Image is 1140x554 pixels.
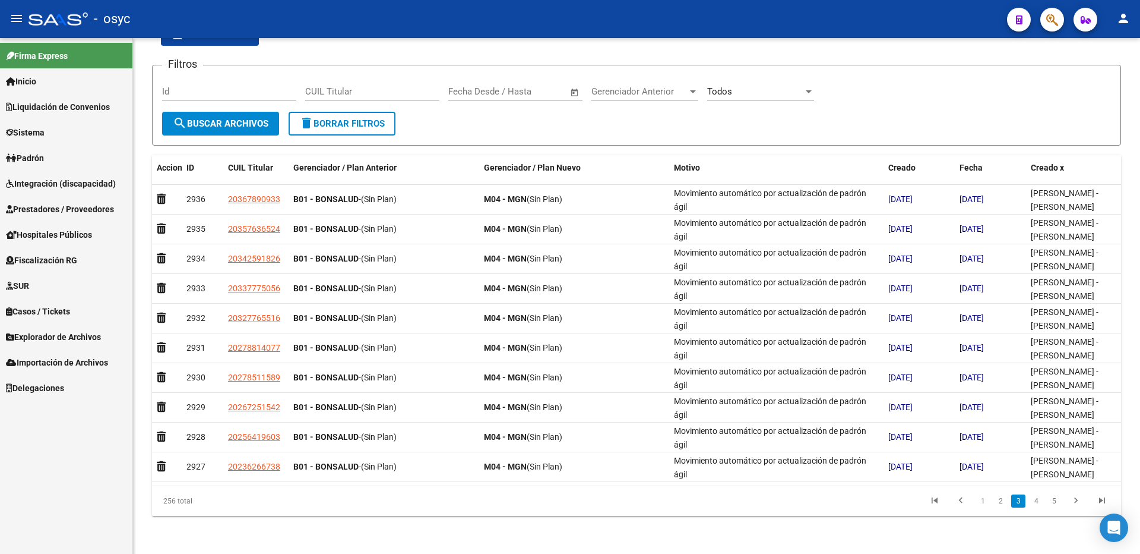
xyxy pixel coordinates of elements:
span: (Sin Plan) [527,432,562,442]
span: [DATE] [959,432,984,442]
datatable-header-cell: Motivo [669,155,883,194]
datatable-header-cell: Gerenciador / Plan Nuevo [479,155,670,194]
span: (Sin Plan) [527,373,562,382]
span: [PERSON_NAME] - [PERSON_NAME][EMAIL_ADDRESS][PERSON_NAME][DOMAIN_NAME] [1031,337,1099,401]
strong: M04 - MGN [484,224,527,234]
span: (Sin Plan) [361,462,397,471]
span: [PERSON_NAME] - [PERSON_NAME][EMAIL_ADDRESS][PERSON_NAME][DOMAIN_NAME] [1031,367,1099,430]
span: - [293,224,397,234]
li: page 2 [992,491,1009,511]
div: 256 total [152,486,344,516]
span: 20367890933 [228,194,280,204]
span: 2928 [186,432,205,442]
span: 20278814077 [228,343,280,352]
span: 2929 [186,402,205,412]
span: Casos / Tickets [6,305,70,318]
mat-icon: person [1116,11,1130,26]
span: 20337775056 [228,284,280,293]
span: [DATE] [888,254,913,263]
span: [DATE] [888,402,913,412]
span: - [293,402,397,412]
span: SUR [6,279,29,292]
strong: M04 - MGN [484,373,527,382]
span: [DATE] [959,373,984,382]
li: page 1 [974,491,992,511]
span: 20256419603 [228,432,280,442]
datatable-header-cell: Accion [152,155,182,194]
datatable-header-cell: CUIL Titular [223,155,289,194]
span: Buscar Archivos [173,118,268,129]
span: Liquidación de Convenios [6,100,110,114]
strong: B01 - BONSALUD [293,402,359,412]
span: Motivo [674,163,700,172]
span: (Sin Plan) [527,462,562,471]
span: (Sin Plan) [527,402,562,412]
span: [DATE] [959,224,984,234]
mat-icon: menu [9,11,24,26]
span: (Sin Plan) [527,313,562,323]
span: CUIL Titular [228,163,273,172]
span: [PERSON_NAME] - [PERSON_NAME][EMAIL_ADDRESS][PERSON_NAME][DOMAIN_NAME] [1031,188,1099,252]
span: - [293,284,397,293]
span: [PERSON_NAME] - [PERSON_NAME][EMAIL_ADDRESS][PERSON_NAME][DOMAIN_NAME] [1031,426,1099,490]
span: (Sin Plan) [527,194,562,204]
span: - [293,432,397,442]
span: (Sin Plan) [361,373,397,382]
span: Gerenciador / Plan Anterior [293,163,397,172]
span: [DATE] [888,313,913,323]
span: [DATE] [888,373,913,382]
span: [DATE] [959,402,984,412]
span: Fecha [959,163,983,172]
span: 2932 [186,313,205,323]
span: [DATE] [959,462,984,471]
span: Explorador de Archivos [6,330,101,344]
span: (Sin Plan) [361,402,397,412]
span: Movimiento automático por actualización de padrón ágil [674,248,866,271]
span: 20278511589 [228,373,280,382]
span: 2936 [186,194,205,204]
span: (Sin Plan) [361,224,397,234]
span: [PERSON_NAME] - [PERSON_NAME][EMAIL_ADDRESS][PERSON_NAME][DOMAIN_NAME] [1031,218,1099,282]
span: [DATE] [888,284,913,293]
span: (Sin Plan) [361,313,397,323]
span: 20342591826 [228,254,280,263]
span: Todos [707,86,732,97]
a: go to next page [1065,495,1087,508]
span: 2927 [186,462,205,471]
span: Movimiento automático por actualización de padrón ágil [674,337,866,360]
strong: B01 - BONSALUD [293,373,359,382]
span: Importación de Archivos [6,356,108,369]
span: (Sin Plan) [361,284,397,293]
strong: B01 - BONSALUD [293,254,359,263]
span: Movimiento automático por actualización de padrón ágil [674,396,866,420]
span: Delegaciones [6,382,64,395]
span: Borrar Filtros [299,118,385,129]
span: Padrón [6,152,44,165]
a: go to first page [923,495,946,508]
span: - [293,373,397,382]
strong: M04 - MGN [484,254,527,263]
span: (Sin Plan) [527,224,562,234]
span: (Sin Plan) [361,343,397,352]
span: Gerenciador Anterior [591,86,688,97]
strong: M04 - MGN [484,343,527,352]
span: Firma Express [6,49,68,62]
input: Fecha fin [507,86,565,97]
span: Integración (discapacidad) [6,177,116,190]
span: - [293,254,397,263]
datatable-header-cell: ID [182,155,223,194]
span: [PERSON_NAME] - [PERSON_NAME][EMAIL_ADDRESS][PERSON_NAME][DOMAIN_NAME] [1031,396,1099,460]
span: [DATE] [959,313,984,323]
span: (Sin Plan) [361,432,397,442]
span: - [293,343,397,352]
span: [PERSON_NAME] - [PERSON_NAME][EMAIL_ADDRESS][PERSON_NAME][DOMAIN_NAME] [1031,248,1099,311]
span: Hospitales Públicos [6,228,92,241]
span: [DATE] [959,284,984,293]
datatable-header-cell: Gerenciador / Plan Anterior [289,155,479,194]
button: Borrar Filtros [289,112,395,136]
strong: M04 - MGN [484,313,527,323]
span: (Sin Plan) [527,254,562,263]
span: Creado [888,163,916,172]
span: 2931 [186,343,205,352]
a: 4 [1029,495,1043,508]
